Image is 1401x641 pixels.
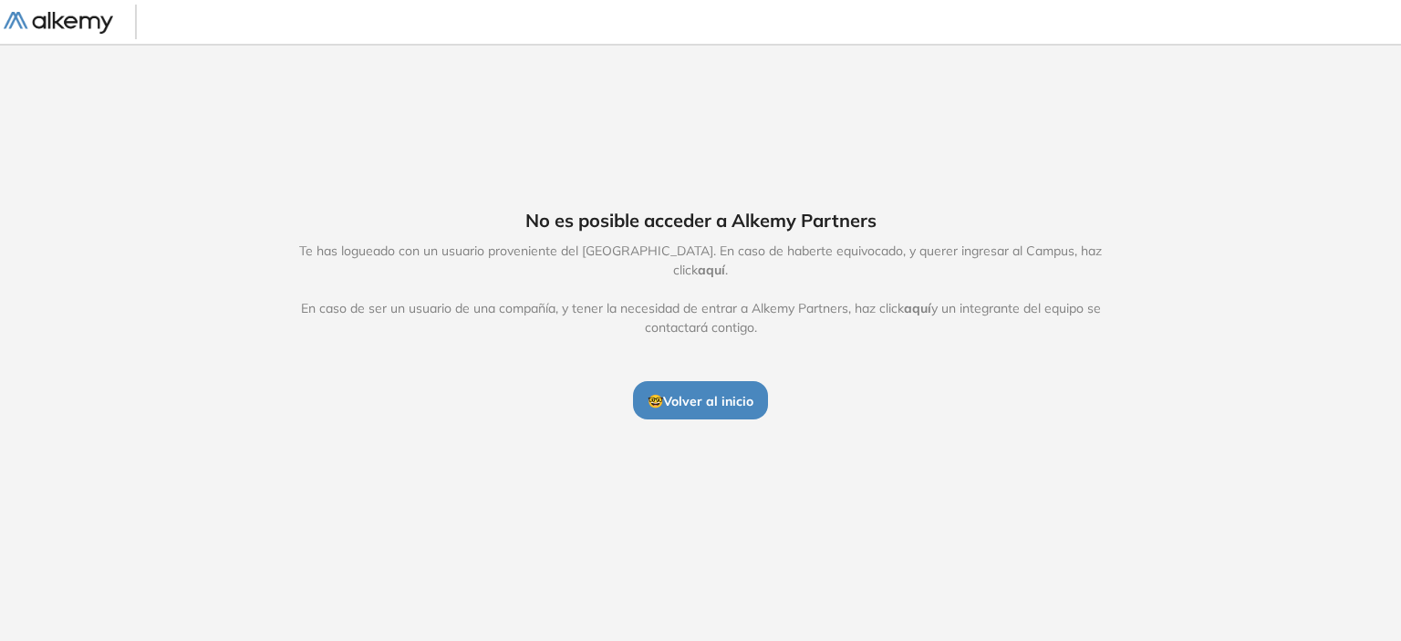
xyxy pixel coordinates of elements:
[4,12,113,35] img: Logo
[648,393,753,409] span: 🤓 Volver al inicio
[698,262,725,278] span: aquí
[525,207,877,234] span: No es posible acceder a Alkemy Partners
[633,381,768,419] button: 🤓Volver al inicio
[904,300,931,316] span: aquí
[280,242,1121,337] span: Te has logueado con un usuario proveniente del [GEOGRAPHIC_DATA]. En caso de haberte equivocado, ...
